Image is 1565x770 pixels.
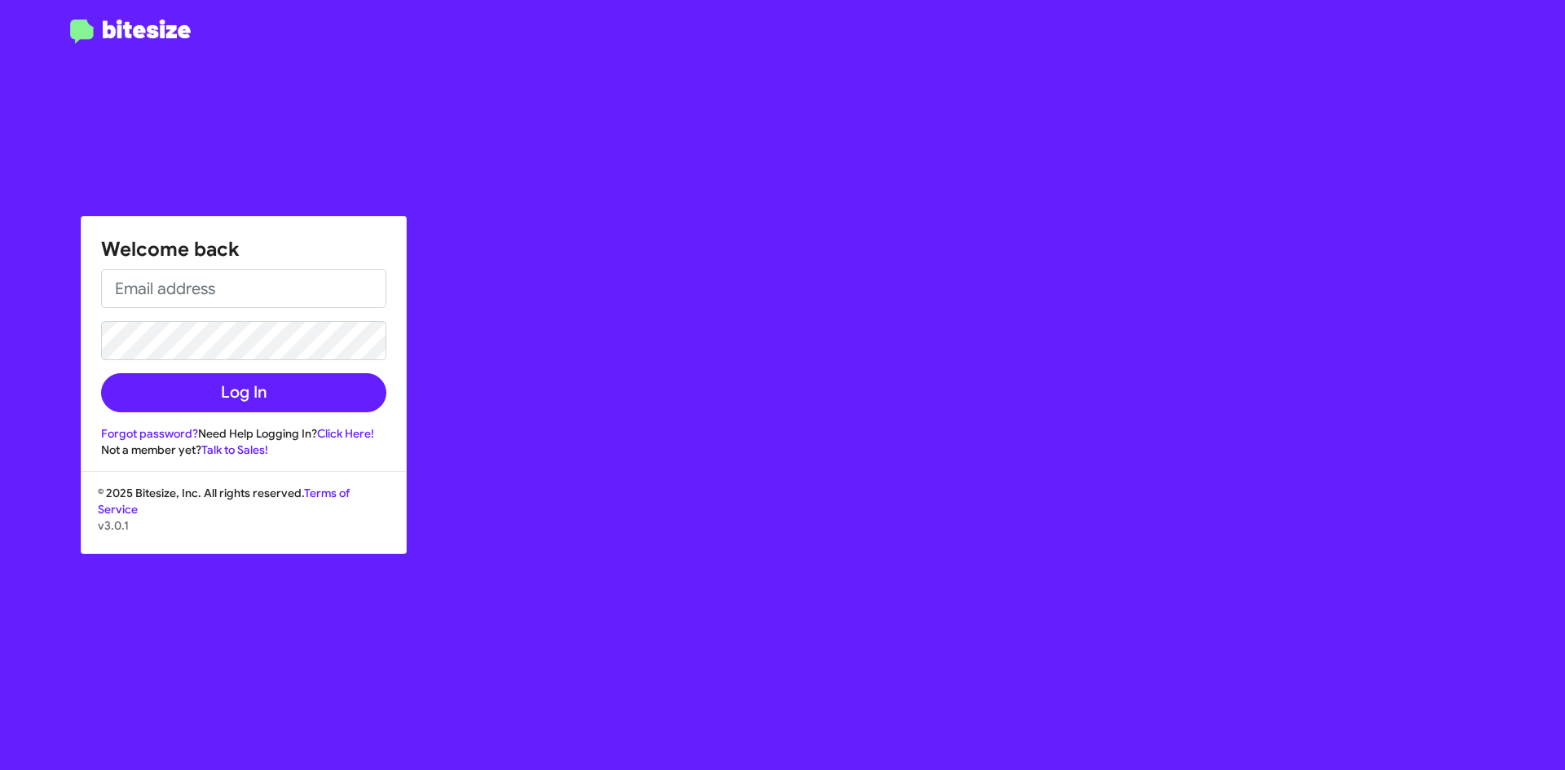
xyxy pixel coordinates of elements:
input: Email address [101,269,386,308]
a: Forgot password? [101,426,198,441]
div: © 2025 Bitesize, Inc. All rights reserved. [82,485,406,553]
p: v3.0.1 [98,517,390,534]
a: Click Here! [317,426,374,441]
div: Not a member yet? [101,442,386,458]
div: Need Help Logging In? [101,425,386,442]
button: Log In [101,373,386,412]
h1: Welcome back [101,236,386,262]
a: Talk to Sales! [201,442,268,457]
